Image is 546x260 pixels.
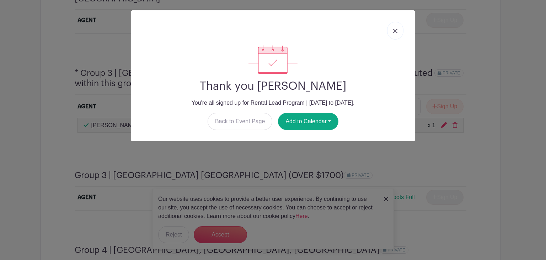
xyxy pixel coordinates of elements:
[278,113,338,130] button: Add to Calendar
[208,113,273,130] a: Back to Event Page
[393,29,397,33] img: close_button-5f87c8562297e5c2d7936805f587ecaba9071eb48480494691a3f1689db116b3.svg
[137,79,409,93] h2: Thank you [PERSON_NAME]
[248,45,298,74] img: signup_complete-c468d5dda3e2740ee63a24cb0ba0d3ce5d8a4ecd24259e683200fb1569d990c8.svg
[137,99,409,107] p: You're all signed up for Rental Lead Program | [DATE] to [DATE].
